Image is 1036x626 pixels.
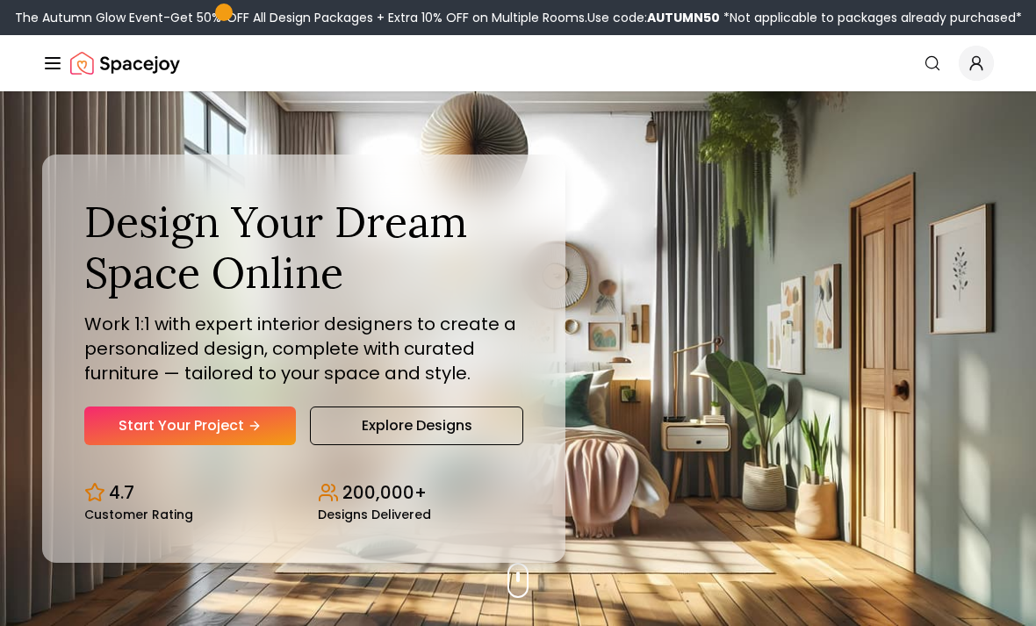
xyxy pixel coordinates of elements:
[84,407,296,445] a: Start Your Project
[318,508,431,521] small: Designs Delivered
[70,46,180,81] a: Spacejoy
[647,9,720,26] b: AUTUMN50
[84,197,523,298] h1: Design Your Dream Space Online
[84,312,523,385] p: Work 1:1 with expert interior designers to create a personalized design, complete with curated fu...
[109,480,134,505] p: 4.7
[42,35,994,91] nav: Global
[587,9,720,26] span: Use code:
[84,466,523,521] div: Design stats
[310,407,523,445] a: Explore Designs
[342,480,427,505] p: 200,000+
[84,508,193,521] small: Customer Rating
[15,9,1022,26] div: The Autumn Glow Event-Get 50% OFF All Design Packages + Extra 10% OFF on Multiple Rooms.
[70,46,180,81] img: Spacejoy Logo
[720,9,1022,26] span: *Not applicable to packages already purchased*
